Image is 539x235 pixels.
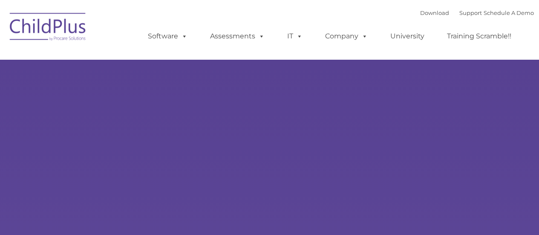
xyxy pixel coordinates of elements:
a: Assessments [202,28,273,45]
img: ChildPlus by Procare Solutions [6,7,91,49]
a: Support [459,9,482,16]
a: Company [317,28,376,45]
a: Schedule A Demo [484,9,534,16]
a: Training Scramble!! [438,28,520,45]
a: University [382,28,433,45]
font: | [420,9,534,16]
a: IT [279,28,311,45]
a: Software [139,28,196,45]
a: Download [420,9,449,16]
